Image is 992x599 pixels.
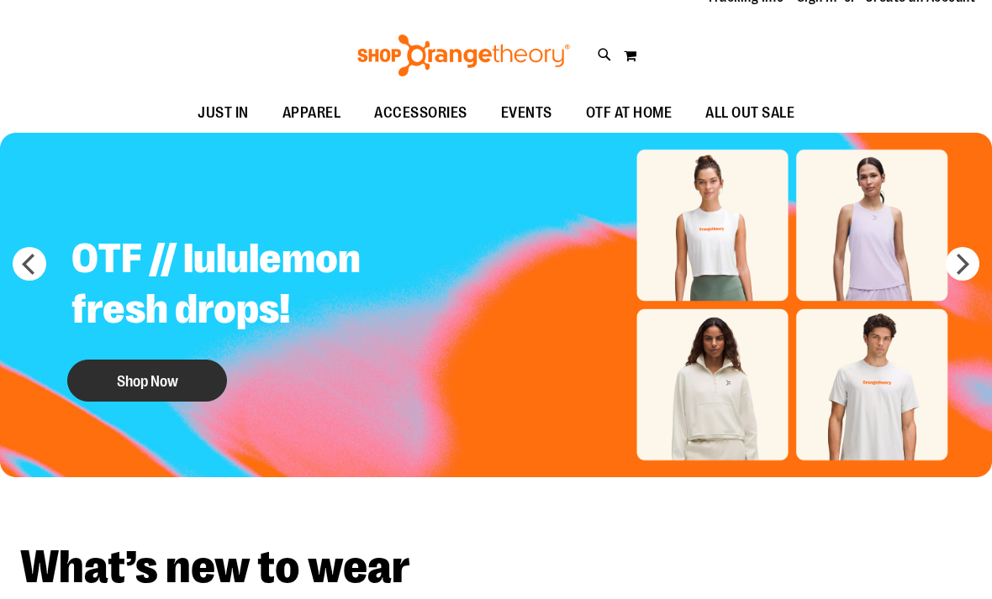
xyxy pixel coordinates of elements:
[586,94,673,132] span: OTF AT HOME
[374,94,467,132] span: ACCESSORIES
[501,94,552,132] span: EVENTS
[282,94,341,132] span: APPAREL
[20,544,972,591] h2: What’s new to wear
[67,360,227,402] button: Shop Now
[355,34,573,76] img: Shop Orangetheory
[59,221,477,410] a: OTF // lululemon fresh drops! Shop Now
[198,94,249,132] span: JUST IN
[705,94,794,132] span: ALL OUT SALE
[946,247,979,281] button: next
[13,247,46,281] button: prev
[59,221,477,351] h2: OTF // lululemon fresh drops!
